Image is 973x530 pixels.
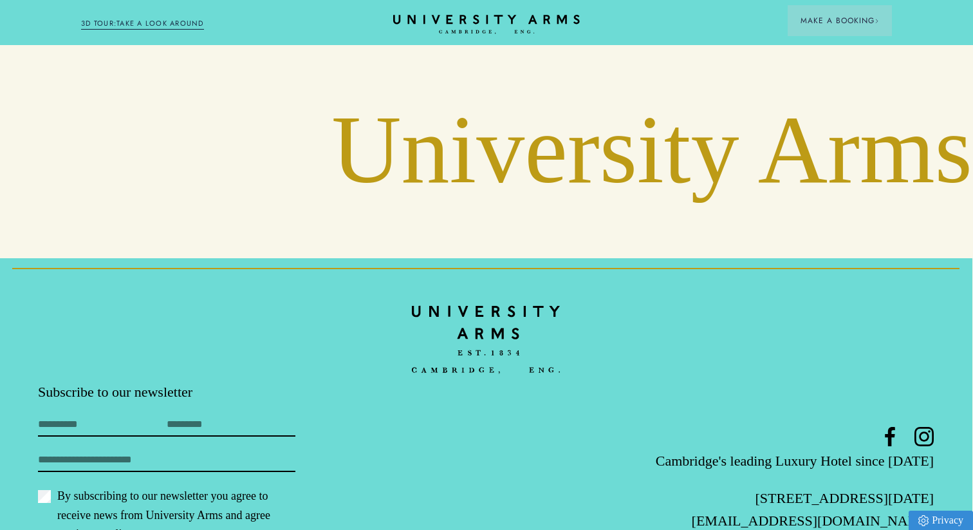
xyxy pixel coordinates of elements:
[801,15,879,26] span: Make a Booking
[909,511,973,530] a: Privacy
[880,427,900,446] a: Facebook
[81,18,204,30] a: 3D TOUR:TAKE A LOOK AROUND
[38,490,51,503] input: By subscribing to our newsletter you agree to receive news from University Arms and agree topriva...
[635,487,934,509] p: [STREET_ADDRESS][DATE]
[412,297,560,383] img: bc90c398f2f6aa16c3ede0e16ee64a97.svg
[635,450,934,472] p: Cambridge's leading Luxury Hotel since [DATE]
[875,19,879,23] img: Arrow icon
[918,515,929,526] img: Privacy
[38,383,337,402] p: Subscribe to our newsletter
[393,15,580,35] a: Home
[914,427,934,446] a: Instagram
[412,297,560,383] a: Home
[788,5,892,36] button: Make a BookingArrow icon
[692,513,934,529] a: [EMAIL_ADDRESS][DOMAIN_NAME]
